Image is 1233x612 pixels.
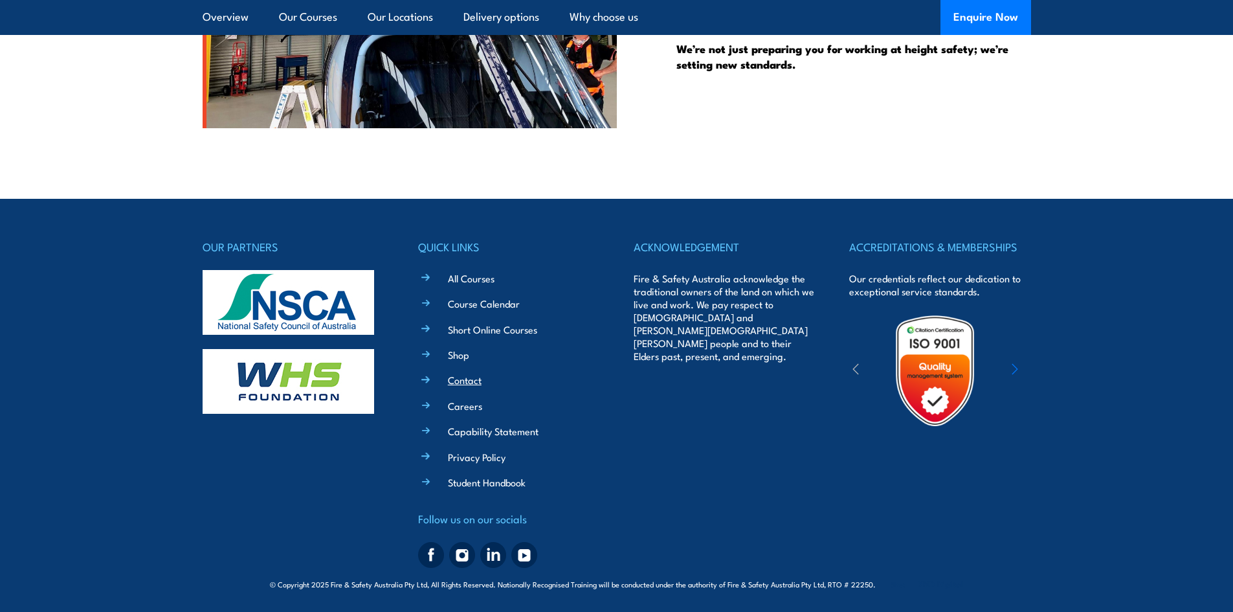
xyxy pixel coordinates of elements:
[203,270,374,335] img: nsca-logo-footer
[448,348,469,361] a: Shop
[448,450,505,464] a: Privacy Policy
[918,577,963,590] a: KND Digital
[634,272,815,363] p: Fire & Safety Australia acknowledge the traditional owners of the land on which we live and work....
[634,238,815,256] h4: ACKNOWLEDGEMENT
[203,238,384,256] h4: OUR PARTNERS
[448,323,537,336] a: Short Online Courses
[448,399,482,413] a: Careers
[891,579,963,589] span: Site:
[676,40,1008,73] strong: We’re not just preparing you for working at height safety; we’re setting new standards.
[878,314,992,427] img: Untitled design (19)
[448,297,520,310] a: Course Calendar
[203,349,374,414] img: whs-logo-footer
[418,510,599,528] h4: Follow us on our socials
[418,238,599,256] h4: QUICK LINKS
[448,475,526,489] a: Student Handbook
[992,348,1105,393] img: ewpa-logo
[849,238,1030,256] h4: ACCREDITATIONS & MEMBERSHIPS
[448,271,494,285] a: All Courses
[270,578,963,590] span: © Copyright 2025 Fire & Safety Australia Pty Ltd, All Rights Reserved. Nationally Recognised Trai...
[849,272,1030,298] p: Our credentials reflect our dedication to exceptional service standards.
[448,424,539,438] a: Capability Statement
[448,373,482,387] a: Contact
